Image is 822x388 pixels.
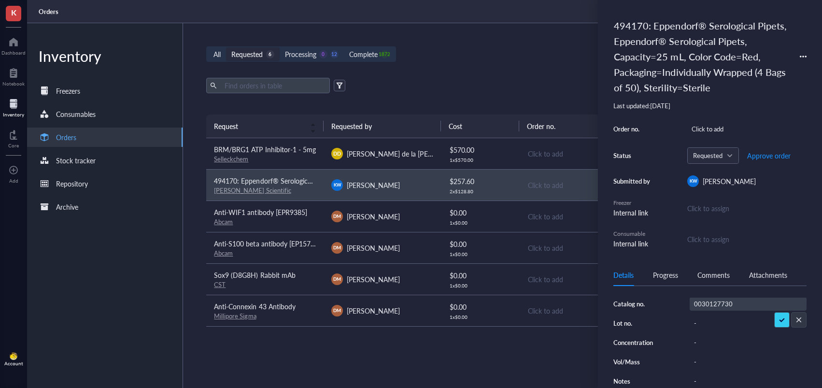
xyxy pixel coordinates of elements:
a: Notebook [2,65,25,86]
div: 1 x $ 0.00 [450,314,511,320]
th: Order no. [519,115,637,138]
div: Progress [653,270,678,280]
div: - [690,336,807,349]
span: DM [333,307,341,314]
a: Orders [39,7,60,16]
td: Click to add [519,263,637,295]
div: Status [613,151,652,160]
div: 1 x $ 0.00 [450,251,511,257]
div: Consumable [613,230,652,238]
span: [PERSON_NAME] [347,212,400,221]
div: Click to add [528,180,629,190]
a: Archive [27,197,183,216]
div: 12 [330,50,339,58]
span: DM [333,244,341,251]
td: Click to add [519,232,637,263]
a: CST [214,280,226,289]
div: Inventory [27,46,183,66]
span: Approve order [747,152,791,159]
img: da48f3c6-a43e-4a2d-aade-5eac0d93827f.jpeg [10,352,17,360]
span: Sox9 (D8G8H) Rabbit mAb [214,270,295,280]
span: DD [333,150,341,158]
div: Click to add [528,148,629,159]
div: Attachments [749,270,787,280]
div: Vol/Mass [613,358,663,366]
div: $ 0.00 [450,207,511,218]
div: Complete [349,49,378,59]
div: - [690,374,807,388]
span: K [11,6,16,18]
a: [PERSON_NAME] Scientific [214,186,291,195]
div: 1 x $ 0.00 [450,220,511,226]
div: $ 0.00 [450,302,511,312]
div: $ 570.00 [450,144,511,155]
div: Last updated: [DATE] [613,101,807,110]
td: Click to add [519,295,637,326]
div: Consumables [56,109,96,119]
div: All [213,49,221,59]
a: Repository [27,174,183,193]
span: [PERSON_NAME] de la [PERSON_NAME] [347,149,471,158]
div: 6 [266,50,274,58]
div: Notes [613,377,663,386]
div: Catalog no. [613,300,663,308]
a: Abcam [214,248,233,258]
div: Freezers [56,86,80,96]
div: Archive [56,201,78,212]
a: Freezers [27,81,183,101]
span: DM [333,275,341,282]
a: Consumables [27,104,183,124]
div: 2 x $ 128.80 [450,188,511,194]
span: 494170: Eppendorf® Serological Pipets, Eppendorf® Serological Pipets, Capacity=25 mL, Color Code=... [214,176,722,186]
div: Click to add [528,305,629,316]
span: Anti-WIF1 antibody [EPR9385] [214,207,307,217]
div: 1 x $ 0.00 [450,283,511,288]
div: 1872 [381,50,389,58]
div: 0 [319,50,327,58]
span: BRM/BRG1 ATP Inhibitor-1 - 5mg [214,144,315,154]
div: Comments [697,270,730,280]
span: [PERSON_NAME] [347,243,400,253]
div: Click to add [687,122,807,136]
span: KW [689,178,697,185]
div: Processing [285,49,316,59]
div: Dashboard [1,50,26,56]
div: Orders [56,132,76,143]
div: Concentration [613,338,663,347]
a: Core [8,127,19,148]
th: Requested by [324,115,441,138]
span: Requested [693,151,731,160]
div: - [690,316,807,330]
div: Internal link [613,207,652,218]
span: [PERSON_NAME] [347,306,400,316]
div: Lot no. [613,319,663,328]
span: Request [214,121,304,131]
div: Details [613,270,634,280]
div: Requested [231,49,263,59]
div: Freezer [613,199,652,207]
div: Notebook [2,81,25,86]
div: $ 257.60 [450,176,511,187]
div: 494170: Eppendorf® Serological Pipets, Eppendorf® Serological Pipets, Capacity=25 mL, Color Code=... [609,15,794,98]
a: Orders [27,128,183,147]
a: Abcam [214,217,233,226]
div: Order no. [613,125,652,133]
td: Click to add [519,201,637,232]
div: Submitted by [613,177,652,186]
span: KW [333,182,341,188]
div: Account [4,360,23,366]
span: Anti-Connexin 43 Antibody [214,302,295,311]
td: Click to add [519,138,637,170]
span: [PERSON_NAME] [703,176,756,186]
div: Click to assign [687,234,807,244]
th: Request [206,115,324,138]
span: [PERSON_NAME] [347,274,400,284]
a: Stock tracker [27,151,183,170]
div: $ 0.00 [450,270,511,281]
a: Millipore Sigma [214,311,256,320]
div: segmented control [206,46,396,62]
div: - [690,355,807,369]
input: Find orders in table [221,78,326,93]
div: Repository [56,178,88,189]
div: Stock tracker [56,155,96,166]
